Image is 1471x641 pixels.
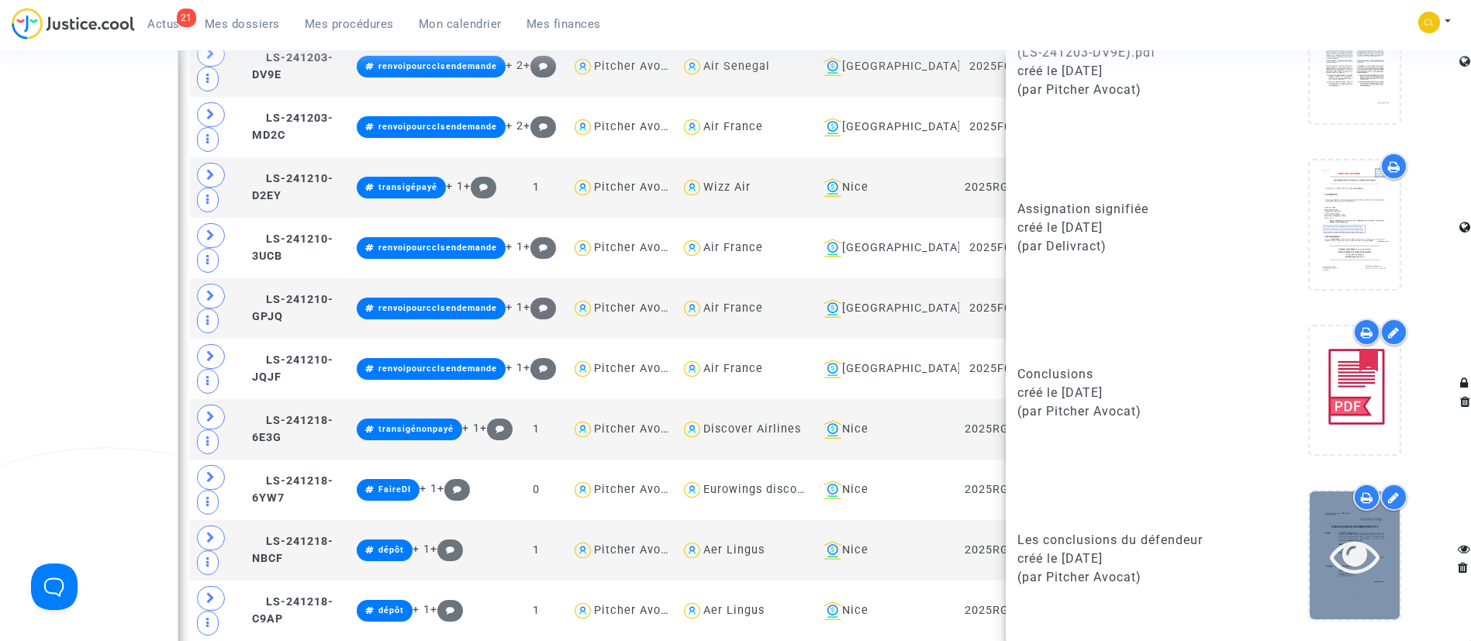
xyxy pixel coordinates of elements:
[378,484,411,495] span: FaireDI
[817,299,954,318] div: [GEOGRAPHIC_DATA]
[252,414,333,444] span: LS-241218-6E3G
[703,422,801,436] div: Discover Airlines
[12,8,135,40] img: jc-logo.svg
[305,17,394,31] span: Mes procédures
[681,539,703,562] img: icon-user.svg
[252,535,333,565] span: LS-241218-NBCF
[817,601,954,620] div: Nice
[1017,81,1227,99] div: (par Pitcher Avocat)
[506,339,566,399] td: 1
[571,419,594,441] img: icon-user.svg
[817,420,954,439] div: Nice
[824,299,842,318] img: icon-banque.svg
[252,474,333,505] span: LS-241218-6YW7
[824,601,842,620] img: icon-banque.svg
[817,57,954,76] div: [GEOGRAPHIC_DATA]
[681,237,703,260] img: icon-user.svg
[571,177,594,199] img: icon-user.svg
[681,600,703,622] img: icon-user.svg
[1017,531,1227,550] div: Les conclusions du défendeur
[681,298,703,320] img: icon-user.svg
[462,422,480,435] span: + 1
[817,541,954,560] div: Nice
[1418,12,1440,33] img: 6fca9af68d76bfc0a5525c74dfee314f
[959,520,1049,581] td: 2025RG02016
[571,358,594,381] img: icon-user.svg
[506,97,566,157] td: 1
[252,51,333,81] span: LS-241203-DV9E
[594,181,679,194] div: Pitcher Avocat
[681,116,703,139] img: icon-user.svg
[703,543,765,557] div: Aer Lingus
[506,581,566,641] td: 1
[205,17,280,31] span: Mes dossiers
[506,460,566,520] td: 0
[959,581,1049,641] td: 2025RG02015
[959,278,1049,339] td: 2025F00346
[480,422,513,435] span: +
[506,59,523,72] span: + 2
[594,604,679,617] div: Pitcher Avocat
[378,605,404,615] span: dépôt
[252,353,333,384] span: LS-241210-JQJF
[506,119,523,133] span: + 2
[703,60,770,73] div: Air Senegal
[523,59,557,72] span: +
[464,180,497,193] span: +
[378,182,437,192] span: transigépayé
[413,603,430,616] span: + 1
[506,218,566,278] td: 1
[430,603,464,616] span: +
[703,302,763,315] div: Air France
[824,239,842,257] img: icon-banque.svg
[419,17,502,31] span: Mon calendrier
[571,479,594,501] img: icon-user.svg
[523,119,557,133] span: +
[252,233,333,263] span: LS-241210-3UCB
[523,301,557,314] span: +
[571,600,594,622] img: icon-user.svg
[1017,550,1227,568] div: créé le [DATE]
[594,483,679,496] div: Pitcher Avocat
[959,36,1049,97] td: 2025F00614
[506,520,566,581] td: 1
[817,239,954,257] div: [GEOGRAPHIC_DATA]
[378,303,497,313] span: renvoipourcclsendemande
[959,399,1049,460] td: 2025RG02013
[292,12,406,36] a: Mes procédures
[681,56,703,78] img: icon-user.svg
[1017,402,1227,421] div: (par Pitcher Avocat)
[506,399,566,460] td: 1
[703,362,763,375] div: Air France
[824,360,842,378] img: icon-banque.svg
[506,301,523,314] span: + 1
[571,298,594,320] img: icon-user.svg
[571,237,594,260] img: icon-user.svg
[1017,568,1227,587] div: (par Pitcher Avocat)
[506,278,566,339] td: 1
[571,56,594,78] img: icon-user.svg
[378,364,497,374] span: renvoipourcclsendemande
[523,240,557,253] span: +
[378,61,497,71] span: renvoipourcclsendemande
[571,539,594,562] img: icon-user.svg
[1017,237,1227,256] div: (par Delivract)
[959,97,1049,157] td: 2025F00618
[378,122,497,132] span: renvoipourcclsendemande
[594,543,679,557] div: Pitcher Avocat
[135,12,192,36] a: 21Actus
[430,543,464,556] span: +
[177,9,196,27] div: 21
[378,545,404,555] span: dépôt
[1017,365,1227,384] div: Conclusions
[703,181,751,194] div: Wizz Air
[959,460,1049,520] td: 2025RG02014
[594,302,679,315] div: Pitcher Avocat
[252,595,333,625] span: LS-241218-C9AP
[1017,62,1227,81] div: créé le [DATE]
[506,240,523,253] span: + 1
[1017,384,1227,402] div: créé le [DATE]
[817,481,954,499] div: Nice
[959,339,1049,399] td: 2025F00344
[594,120,679,133] div: Pitcher Avocat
